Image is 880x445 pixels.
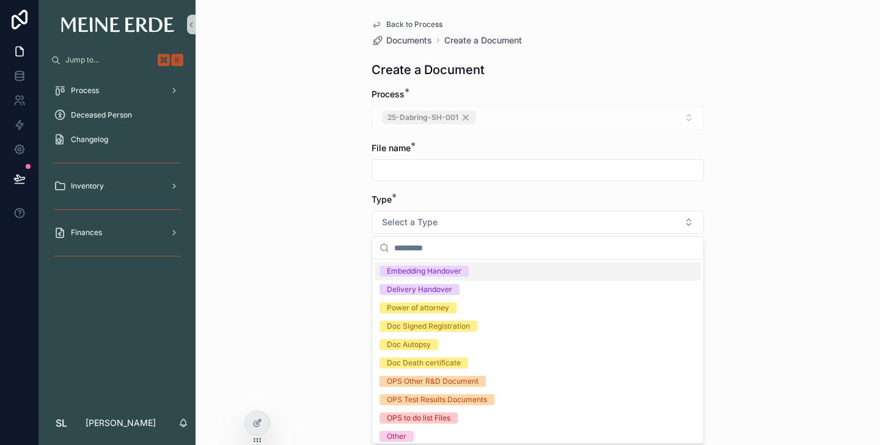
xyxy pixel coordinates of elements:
[46,80,188,102] a: Process
[372,20,442,29] a: Back to Process
[386,20,442,29] span: Back to Process
[46,129,188,151] a: Changelog
[46,175,188,197] a: Inventory
[46,49,188,71] button: Jump to...K
[61,17,174,32] img: App logo
[372,89,405,99] span: Process
[46,104,188,126] a: Deceased Person
[387,266,461,277] div: Embedding Handover
[71,181,104,191] span: Inventory
[372,194,392,204] span: Type
[387,431,406,442] div: Other
[372,61,485,78] h1: Create a Document
[372,143,411,153] span: File name
[172,55,182,65] span: K
[387,394,487,405] div: OPS Test Results Documents
[71,135,108,144] span: Changelog
[386,34,432,47] span: Documents
[372,211,704,234] button: Select Button
[1,59,23,81] iframe: Spotlight
[372,34,432,47] a: Documents
[46,222,188,244] a: Finances
[71,228,102,237] span: Finances
[372,260,703,443] div: Suggestions
[387,413,450,424] div: OPS to do list Files
[387,339,431,350] div: Doc Autopsy
[39,71,196,282] div: scrollable content
[65,55,153,65] span: Jump to...
[387,376,479,387] div: OPS Other R&D Document
[444,34,522,47] a: Create a Document
[71,110,132,120] span: Deceased Person
[86,417,156,429] p: [PERSON_NAME]
[387,357,461,368] div: Doc Death certificate
[387,321,470,332] div: Doc Signed Registration
[71,86,99,95] span: Process
[56,416,67,430] span: SL
[387,302,449,313] div: Power of attorney
[382,216,438,228] span: Select a Type
[387,284,452,295] div: Delivery Handover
